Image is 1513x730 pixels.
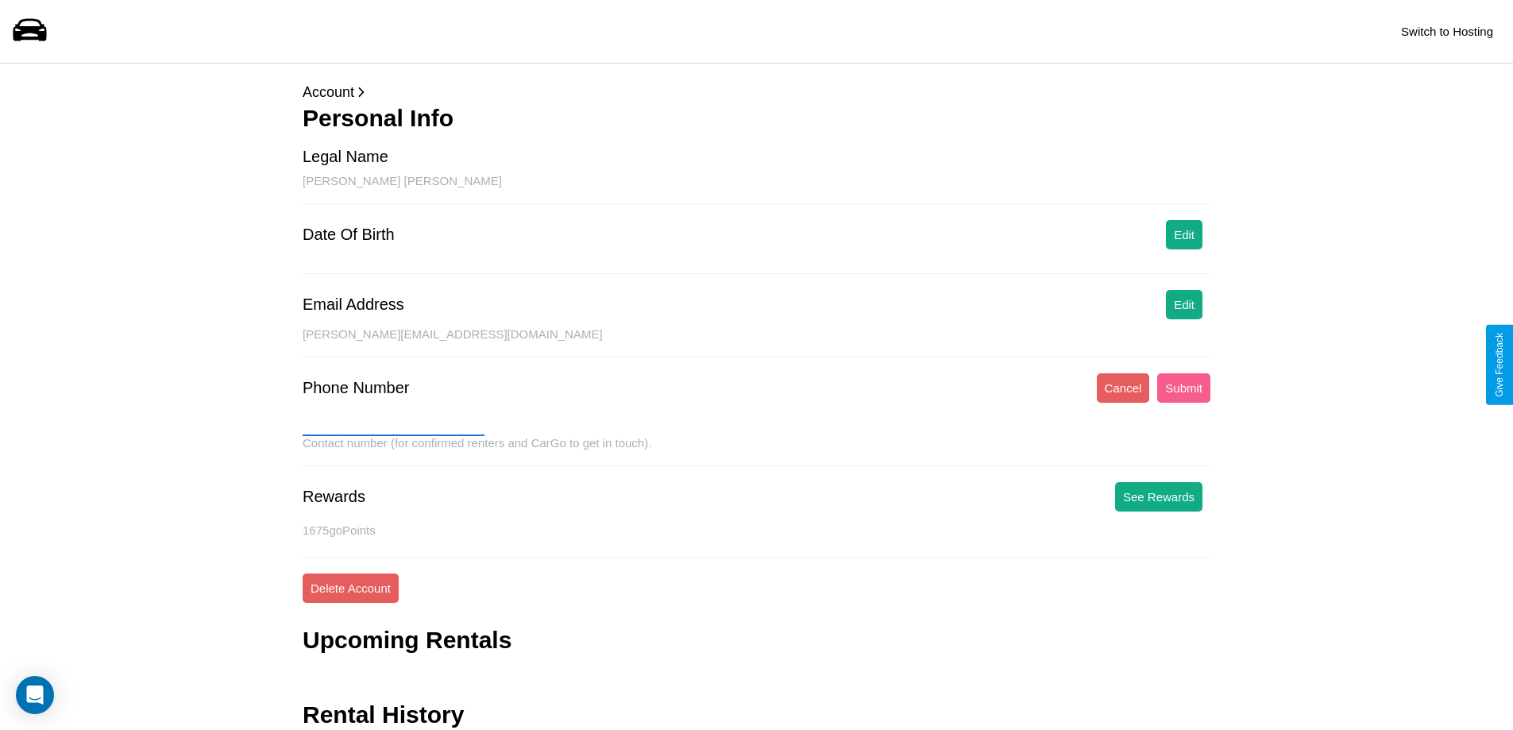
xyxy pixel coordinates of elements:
[1166,220,1202,249] button: Edit
[303,627,511,654] h3: Upcoming Rentals
[303,105,1210,132] h3: Personal Info
[1166,290,1202,319] button: Edit
[303,519,1210,541] p: 1675 goPoints
[303,79,1210,105] p: Account
[1097,373,1150,403] button: Cancel
[1157,373,1210,403] button: Submit
[303,701,464,728] h3: Rental History
[303,436,1210,466] div: Contact number (for confirmed renters and CarGo to get in touch).
[303,574,399,603] button: Delete Account
[1494,333,1505,397] div: Give Feedback
[303,327,1210,357] div: [PERSON_NAME][EMAIL_ADDRESS][DOMAIN_NAME]
[303,379,410,397] div: Phone Number
[303,295,404,314] div: Email Address
[303,488,365,506] div: Rewards
[303,174,1210,204] div: [PERSON_NAME] [PERSON_NAME]
[16,676,54,714] div: Open Intercom Messenger
[1393,17,1501,46] button: Switch to Hosting
[303,148,388,166] div: Legal Name
[1115,482,1202,512] button: See Rewards
[303,226,395,244] div: Date Of Birth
